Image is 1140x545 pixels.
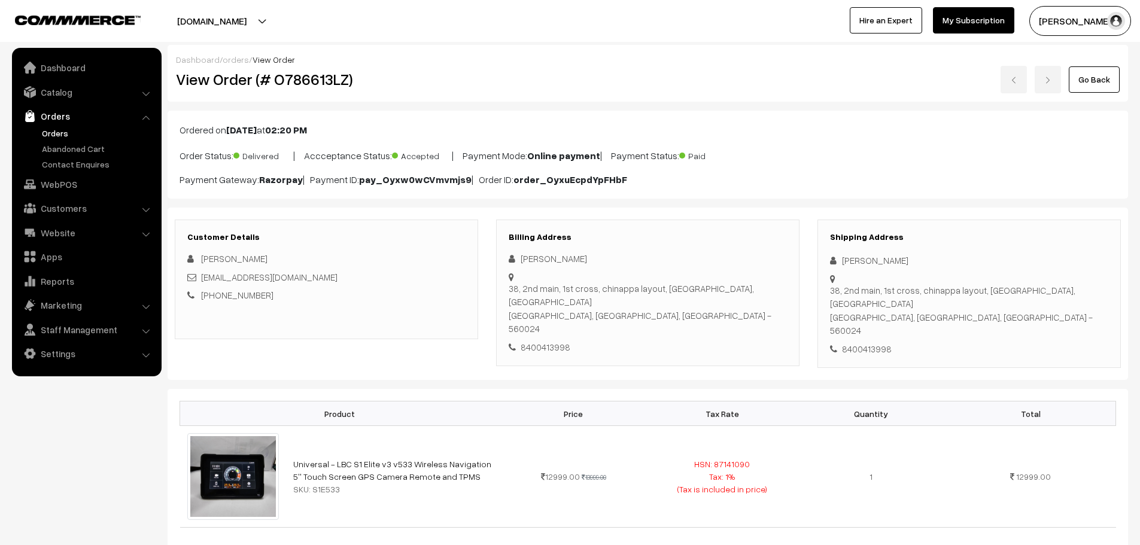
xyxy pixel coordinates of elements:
div: [PERSON_NAME] [830,254,1108,267]
div: 8400413998 [509,340,787,354]
p: Ordered on at [180,123,1116,137]
a: [PHONE_NUMBER] [201,290,273,300]
img: IMG-20240831-WA0018 copy.jpg [187,433,279,520]
a: orders [223,54,249,65]
h3: Billing Address [509,232,787,242]
a: Catalog [15,81,157,103]
div: 38, 2nd main, 1st cross, chinappa layout, [GEOGRAPHIC_DATA], [GEOGRAPHIC_DATA] [GEOGRAPHIC_DATA],... [509,282,787,336]
button: [DOMAIN_NAME] [135,6,288,36]
a: Universal - LBC S1 Elite v3 v533 Wireless Navigation 5'' Touch Screen GPS Camera Remote and TPMS [293,459,491,482]
th: Price [499,401,648,426]
p: Order Status: | Accceptance Status: | Payment Mode: | Payment Status: [180,147,1116,163]
p: Payment Gateway: | Payment ID: | Order ID: [180,172,1116,187]
a: Contact Enquires [39,158,157,170]
a: Reports [15,270,157,292]
b: order_OyxuEcpdYpFHbF [513,173,627,185]
div: SKU: S1E533 [293,483,491,495]
a: Marketing [15,294,157,316]
div: 38, 2nd main, 1st cross, chinappa layout, [GEOGRAPHIC_DATA], [GEOGRAPHIC_DATA] [GEOGRAPHIC_DATA],... [830,284,1108,337]
a: Orders [15,105,157,127]
b: 02:20 PM [265,124,307,136]
div: 8400413998 [830,342,1108,356]
a: Go Back [1069,66,1120,93]
a: My Subscription [933,7,1014,34]
span: Delivered [233,147,293,162]
a: Customers [15,197,157,219]
button: [PERSON_NAME] [1029,6,1131,36]
a: Abandoned Cart [39,142,157,155]
a: Dashboard [176,54,220,65]
span: [PERSON_NAME] [201,253,267,264]
img: COMMMERCE [15,16,141,25]
h2: View Order (# O786613LZ) [176,70,479,89]
img: user [1107,12,1125,30]
strike: 13999.00 [582,473,606,481]
span: Accepted [392,147,452,162]
a: Website [15,222,157,243]
span: View Order [253,54,295,65]
h3: Shipping Address [830,232,1108,242]
a: COMMMERCE [15,12,120,26]
div: / / [176,53,1120,66]
a: Orders [39,127,157,139]
a: [EMAIL_ADDRESS][DOMAIN_NAME] [201,272,338,282]
b: Razorpay [259,173,303,185]
div: [PERSON_NAME] [509,252,787,266]
span: 1 [870,471,873,482]
th: Tax Rate [647,401,797,426]
span: Paid [679,147,739,162]
b: Online payment [527,150,600,162]
th: Product [180,401,499,426]
a: WebPOS [15,173,157,195]
a: Staff Management [15,319,157,340]
h3: Customer Details [187,232,466,242]
th: Total [946,401,1115,426]
a: Hire an Expert [850,7,922,34]
span: 12999.00 [541,471,580,482]
b: [DATE] [226,124,257,136]
a: Settings [15,343,157,364]
b: pay_Oyxw0wCVmvmjs9 [359,173,472,185]
span: HSN: 87141090 Tax: 1% (Tax is included in price) [677,459,767,494]
th: Quantity [797,401,946,426]
a: Dashboard [15,57,157,78]
span: 12999.00 [1016,471,1051,482]
a: Apps [15,246,157,267]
